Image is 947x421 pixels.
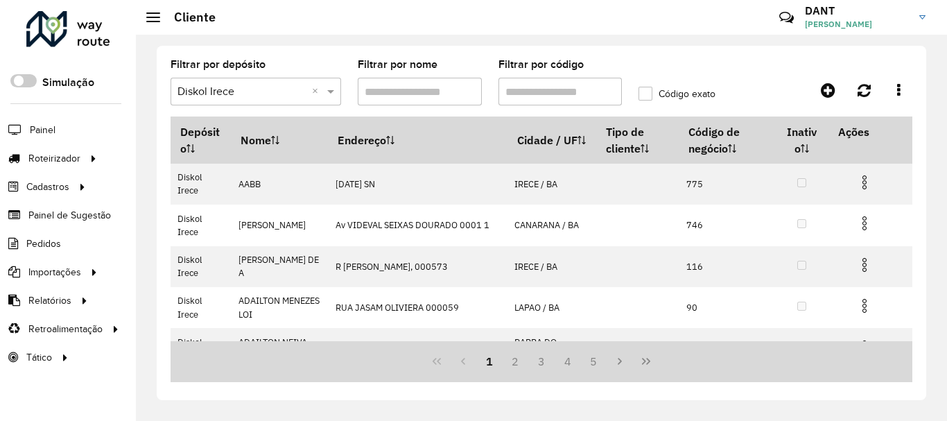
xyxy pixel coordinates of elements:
span: Painel [30,123,55,137]
span: Tático [26,350,52,365]
div: Críticas? Dúvidas? Elogios? Sugestões? Entre em contato conosco! [614,4,758,42]
td: ADAILTON NEIVA DOS S [232,328,329,369]
button: 5 [581,348,607,375]
label: Simulação [42,74,94,91]
th: Tipo de cliente [596,117,679,164]
button: 4 [555,348,581,375]
th: Endereço [328,117,507,164]
td: BARRA DO MENDES / BA [507,328,596,369]
button: Next Page [607,348,633,375]
button: 1 [476,348,503,375]
td: LAPAO / BA [507,287,596,328]
td: AABB [232,164,329,205]
span: Cadastros [26,180,69,194]
th: Ações [828,117,912,146]
td: Diskol Irece [171,246,232,287]
td: IRECE / BA [507,246,596,287]
td: 90 [679,287,774,328]
button: 2 [502,348,528,375]
td: [DATE] SN [328,164,507,205]
th: Inativo [775,117,828,164]
td: RUA JASAM OLIVIERA 000059 [328,287,507,328]
td: 746 [679,205,774,246]
td: [PERSON_NAME] [232,205,329,246]
h2: Cliente [160,10,216,25]
td: R [PERSON_NAME], 000573 [328,246,507,287]
span: Clear all [312,83,324,100]
td: Av VIDEVAL SEIXAS DOURADO 0001 1 [328,205,507,246]
td: IRECE / BA [507,164,596,205]
td: [PERSON_NAME] DE A [232,246,329,287]
td: Diskol Irece [171,287,232,328]
td: Diskol Irece [171,205,232,246]
td: 876 [679,328,774,369]
a: Contato Rápido [772,3,801,33]
span: Importações [28,265,81,280]
label: Código exato [638,87,715,101]
td: Diskol Irece [171,164,232,205]
span: Roteirizador [28,151,80,166]
th: Cidade / UF [507,117,596,164]
td: 116 [679,246,774,287]
label: Filtrar por depósito [171,56,266,73]
td: R [STREET_ADDRESS][PERSON_NAME] [328,328,507,369]
th: Código de negócio [679,117,774,164]
td: CANARANA / BA [507,205,596,246]
td: ADAILTON MENEZES LOI [232,287,329,328]
button: Last Page [633,348,659,375]
span: Painel de Sugestão [28,208,111,223]
h3: DANT [805,4,909,17]
button: 3 [528,348,555,375]
span: Relatórios [28,293,71,308]
span: Pedidos [26,237,61,251]
label: Filtrar por código [498,56,584,73]
th: Depósito [171,117,232,164]
td: 775 [679,164,774,205]
th: Nome [232,117,329,164]
span: [PERSON_NAME] [805,18,909,31]
label: Filtrar por nome [358,56,437,73]
td: Diskol Irece [171,328,232,369]
span: Retroalimentação [28,322,103,336]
